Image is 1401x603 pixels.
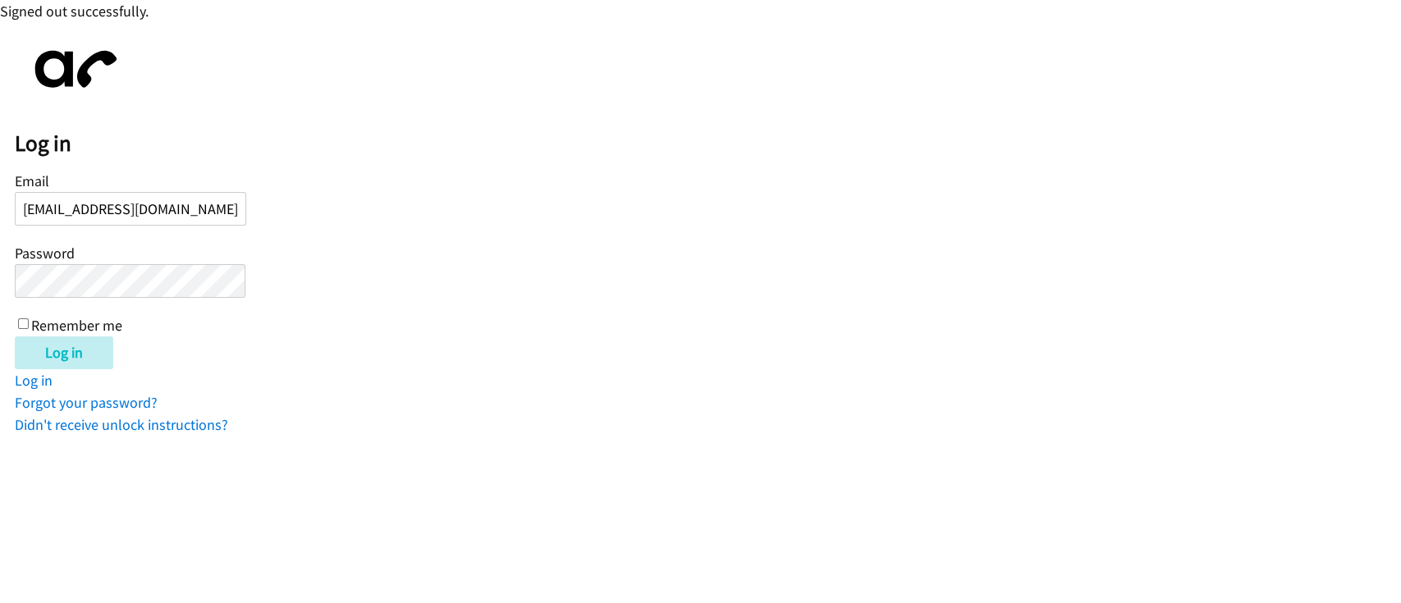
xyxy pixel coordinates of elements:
[31,316,122,335] label: Remember me
[15,393,158,412] a: Forgot your password?
[15,130,1401,158] h2: Log in
[15,37,130,102] img: aphone-8a226864a2ddd6a5e75d1ebefc011f4aa8f32683c2d82f3fb0802fe031f96514.svg
[15,244,75,263] label: Password
[15,336,113,369] input: Log in
[15,371,53,390] a: Log in
[15,415,228,434] a: Didn't receive unlock instructions?
[15,171,49,190] label: Email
